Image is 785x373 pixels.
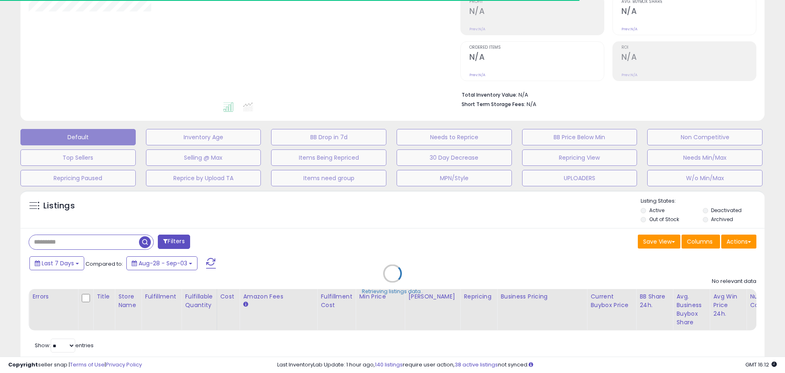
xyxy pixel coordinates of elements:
small: Prev: N/A [621,72,637,77]
small: Prev: N/A [469,72,485,77]
button: Needs to Reprice [397,129,512,145]
small: Prev: N/A [621,27,637,32]
h2: N/A [621,52,756,63]
button: UPLOADERS [522,170,637,186]
button: Repricing View [522,149,637,166]
button: Default [20,129,136,145]
li: N/A [462,89,750,99]
button: Selling @ Max [146,149,261,166]
strong: Copyright [8,361,38,368]
span: Ordered Items [469,45,604,50]
h2: N/A [469,7,604,18]
small: Prev: N/A [469,27,485,32]
span: ROI [621,45,756,50]
button: MPN/Style [397,170,512,186]
h2: N/A [621,7,756,18]
button: 30 Day Decrease [397,149,512,166]
button: W/o Min/Max [647,170,763,186]
button: Items Being Repriced [271,149,386,166]
button: Reprice by Upload TA [146,170,261,186]
button: Needs Min/Max [647,149,763,166]
button: BB Price Below Min [522,129,637,145]
b: Short Term Storage Fees: [462,101,525,108]
button: Inventory Age [146,129,261,145]
button: Top Sellers [20,149,136,166]
button: BB Drop in 7d [271,129,386,145]
button: Non Competitive [647,129,763,145]
button: Repricing Paused [20,170,136,186]
b: Total Inventory Value: [462,91,517,98]
h2: N/A [469,52,604,63]
span: N/A [527,100,536,108]
div: seller snap | | [8,361,142,369]
div: Retrieving listings data.. [362,288,423,295]
button: Items need group [271,170,386,186]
